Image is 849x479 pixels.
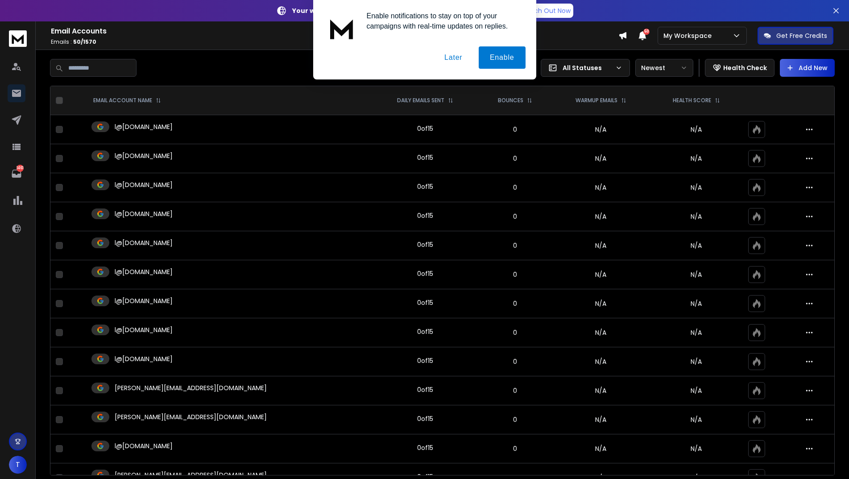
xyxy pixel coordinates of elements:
div: 0 of 15 [417,211,433,220]
div: 0 of 15 [417,124,433,133]
p: 0 [484,212,546,221]
p: HEALTH SCORE [673,97,711,104]
td: N/A [552,115,650,144]
div: 0 of 15 [417,327,433,336]
div: 0 of 15 [417,298,433,307]
p: l@[DOMAIN_NAME] [115,442,173,450]
img: notification icon [324,11,360,46]
p: l@[DOMAIN_NAME] [115,267,173,276]
div: 0 of 15 [417,153,433,162]
div: 0 of 15 [417,443,433,452]
div: EMAIL ACCOUNT NAME [93,97,161,104]
p: 1461 [17,165,24,172]
p: N/A [655,154,737,163]
p: 0 [484,183,546,192]
div: 0 of 15 [417,240,433,249]
p: 0 [484,357,546,366]
p: l@[DOMAIN_NAME] [115,180,173,189]
p: N/A [655,270,737,279]
p: N/A [655,183,737,192]
p: 0 [484,415,546,424]
p: N/A [655,241,737,250]
a: 1461 [8,165,25,183]
td: N/A [552,289,650,318]
p: DAILY EMAILS SENT [397,97,444,104]
div: Enable notifications to stay on top of your campaigns with real-time updates on replies. [360,11,526,31]
p: 0 [484,125,546,134]
p: N/A [655,357,737,366]
div: 0 of 15 [417,182,433,191]
button: T [9,456,27,474]
td: N/A [552,260,650,289]
td: N/A [552,173,650,202]
p: [PERSON_NAME][EMAIL_ADDRESS][DOMAIN_NAME] [115,412,267,421]
div: 0 of 15 [417,385,433,394]
p: N/A [655,212,737,221]
td: N/A [552,347,650,376]
p: [PERSON_NAME][EMAIL_ADDRESS][DOMAIN_NAME] [115,383,267,392]
td: N/A [552,144,650,173]
p: l@[DOMAIN_NAME] [115,151,173,160]
p: l@[DOMAIN_NAME] [115,296,173,305]
td: N/A [552,202,650,231]
p: 0 [484,154,546,163]
div: 0 of 15 [417,269,433,278]
td: N/A [552,405,650,434]
div: 0 of 15 [417,356,433,365]
p: l@[DOMAIN_NAME] [115,238,173,247]
button: Enable [479,46,526,69]
p: N/A [655,328,737,337]
div: 0 of 15 [417,414,433,423]
p: BOUNCES [498,97,523,104]
td: N/A [552,434,650,463]
p: 0 [484,386,546,395]
p: 0 [484,270,546,279]
p: 0 [484,241,546,250]
p: l@[DOMAIN_NAME] [115,354,173,363]
p: l@[DOMAIN_NAME] [115,209,173,218]
p: 0 [484,299,546,308]
td: N/A [552,231,650,260]
p: N/A [655,444,737,453]
button: Later [433,46,473,69]
td: N/A [552,318,650,347]
p: l@[DOMAIN_NAME] [115,325,173,334]
p: N/A [655,299,737,308]
p: l@[DOMAIN_NAME] [115,122,173,131]
p: WARMUP EMAILS [576,97,617,104]
p: N/A [655,415,737,424]
p: N/A [655,386,737,395]
td: N/A [552,376,650,405]
p: N/A [655,125,737,134]
p: 0 [484,444,546,453]
p: 0 [484,328,546,337]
